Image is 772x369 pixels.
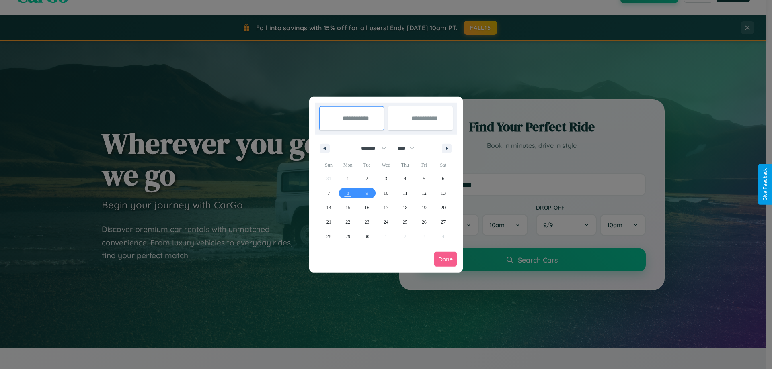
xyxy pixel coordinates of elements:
[319,215,338,229] button: 21
[396,215,415,229] button: 25
[404,171,406,186] span: 4
[326,215,331,229] span: 21
[434,252,457,267] button: Done
[319,200,338,215] button: 14
[442,171,444,186] span: 6
[357,171,376,186] button: 2
[434,171,453,186] button: 6
[338,186,357,200] button: 8
[415,159,433,171] span: Fri
[365,200,370,215] span: 16
[441,186,446,200] span: 13
[434,159,453,171] span: Sat
[434,215,453,229] button: 27
[396,186,415,200] button: 11
[357,215,376,229] button: 23
[338,171,357,186] button: 1
[347,171,349,186] span: 1
[345,229,350,244] span: 29
[415,171,433,186] button: 5
[384,215,388,229] span: 24
[376,159,395,171] span: Wed
[415,200,433,215] button: 19
[396,171,415,186] button: 4
[345,200,350,215] span: 15
[326,229,331,244] span: 28
[357,159,376,171] span: Tue
[366,171,368,186] span: 2
[415,215,433,229] button: 26
[385,171,387,186] span: 3
[347,186,349,200] span: 8
[357,186,376,200] button: 9
[328,186,330,200] span: 7
[357,229,376,244] button: 30
[338,159,357,171] span: Mon
[423,171,425,186] span: 5
[384,200,388,215] span: 17
[441,215,446,229] span: 27
[422,200,427,215] span: 19
[434,200,453,215] button: 20
[422,186,427,200] span: 12
[376,186,395,200] button: 10
[396,159,415,171] span: Thu
[365,229,370,244] span: 30
[434,186,453,200] button: 13
[376,200,395,215] button: 17
[357,200,376,215] button: 16
[326,200,331,215] span: 14
[319,186,338,200] button: 7
[422,215,427,229] span: 26
[376,171,395,186] button: 3
[396,200,415,215] button: 18
[441,200,446,215] span: 20
[319,229,338,244] button: 28
[319,159,338,171] span: Sun
[403,186,408,200] span: 11
[338,200,357,215] button: 15
[384,186,388,200] span: 10
[345,215,350,229] span: 22
[402,215,407,229] span: 25
[376,215,395,229] button: 24
[762,168,768,201] div: Give Feedback
[338,215,357,229] button: 22
[365,215,370,229] span: 23
[415,186,433,200] button: 12
[402,200,407,215] span: 18
[366,186,368,200] span: 9
[338,229,357,244] button: 29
